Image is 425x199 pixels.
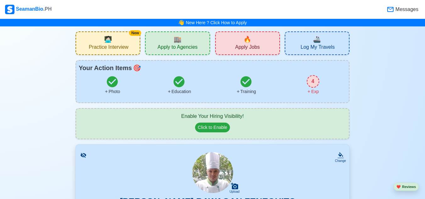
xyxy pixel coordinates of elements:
span: .PH [43,6,52,12]
span: agencies [174,35,182,44]
button: Click to Enable [195,123,230,132]
div: Change [335,158,346,163]
span: new [243,35,251,44]
a: New Here ? Click How to Apply [186,20,247,25]
span: Log My Travels [301,44,335,52]
span: bell [176,18,186,27]
div: 4 [307,75,319,88]
div: Photo [104,88,120,95]
div: Your Action Items [79,63,346,73]
button: heartReviews [394,183,419,191]
div: Training [236,88,256,95]
div: SeamanBio [5,5,52,14]
div: Enable Your Hiring Visibility! [82,113,343,120]
span: Messages [394,6,418,13]
span: Apply to Agencies [158,44,198,52]
span: interview [104,35,112,44]
div: Upload [230,190,240,194]
span: Practice Interview [89,44,128,52]
span: travel [313,35,321,44]
span: todo [133,63,141,73]
div: Exp [307,88,319,95]
span: heart [396,185,401,189]
div: Education [167,88,191,95]
img: Logo [5,5,14,14]
div: New [129,30,141,36]
span: Apply Jobs [235,44,260,52]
